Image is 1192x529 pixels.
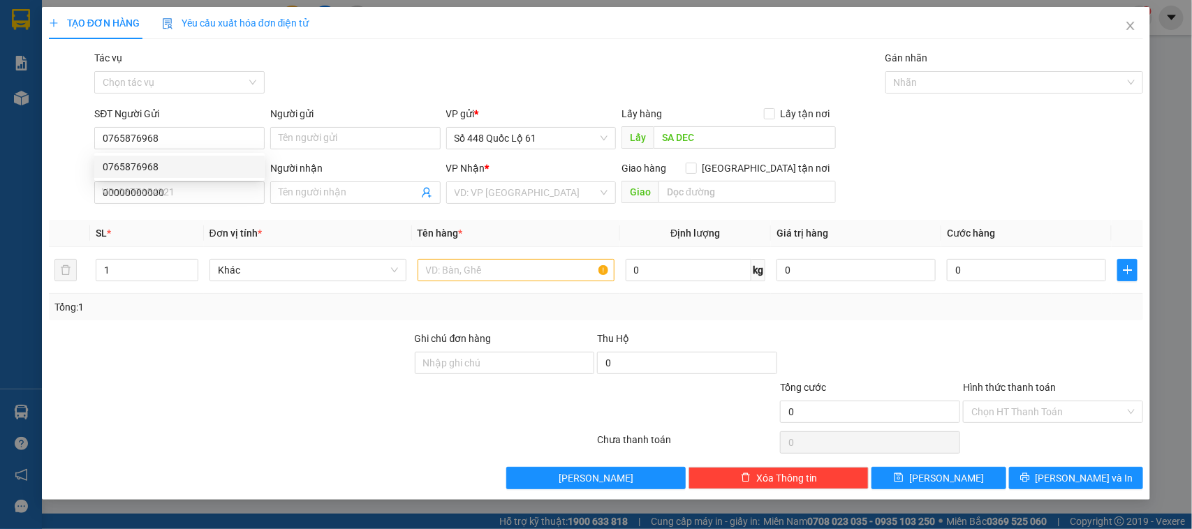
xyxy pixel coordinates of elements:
[597,333,629,344] span: Thu Hộ
[421,187,432,198] span: user-add
[621,126,654,149] span: Lấy
[689,467,869,489] button: deleteXóa Thông tin
[670,228,720,239] span: Định lượng
[218,260,398,281] span: Khác
[94,156,265,178] div: 0765876968
[415,352,595,374] input: Ghi chú đơn hàng
[871,467,1006,489] button: save[PERSON_NAME]
[697,161,836,176] span: [GEOGRAPHIC_DATA] tận nơi
[621,181,658,203] span: Giao
[909,470,984,486] span: [PERSON_NAME]
[885,52,928,64] label: Gán nhãn
[1020,472,1030,484] span: printer
[270,106,441,121] div: Người gửi
[751,259,765,281] span: kg
[654,126,836,149] input: Dọc đường
[559,470,633,486] span: [PERSON_NAME]
[775,106,836,121] span: Lấy tận nơi
[621,108,662,119] span: Lấy hàng
[162,17,309,29] span: Yêu cầu xuất hóa đơn điện tử
[418,259,615,281] input: VD: Bàn, Ghế
[1118,264,1137,276] span: plus
[49,18,59,28] span: plus
[418,228,463,239] span: Tên hàng
[780,382,826,393] span: Tổng cước
[963,382,1056,393] label: Hình thức thanh toán
[49,17,140,29] span: TẠO ĐƠN HÀNG
[54,259,77,281] button: delete
[894,472,904,484] span: save
[455,128,608,149] span: Số 448 Quốc Lộ 61
[741,472,751,484] span: delete
[947,228,995,239] span: Cước hàng
[506,467,686,489] button: [PERSON_NAME]
[756,470,817,486] span: Xóa Thông tin
[446,106,617,121] div: VP gửi
[1125,20,1136,31] span: close
[777,259,936,281] input: 0
[1036,470,1133,486] span: [PERSON_NAME] và In
[94,106,265,121] div: SĐT Người Gửi
[209,228,262,239] span: Đơn vị tính
[94,52,122,64] label: Tác vụ
[270,161,441,176] div: Người nhận
[658,181,836,203] input: Dọc đường
[96,228,107,239] span: SL
[596,432,779,456] div: Chưa thanh toán
[1117,259,1138,281] button: plus
[54,299,461,315] div: Tổng: 1
[415,333,492,344] label: Ghi chú đơn hàng
[446,163,485,174] span: VP Nhận
[1009,467,1143,489] button: printer[PERSON_NAME] và In
[162,18,173,29] img: icon
[621,163,666,174] span: Giao hàng
[777,228,828,239] span: Giá trị hàng
[103,159,256,174] div: 0765876968
[1111,7,1150,46] button: Close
